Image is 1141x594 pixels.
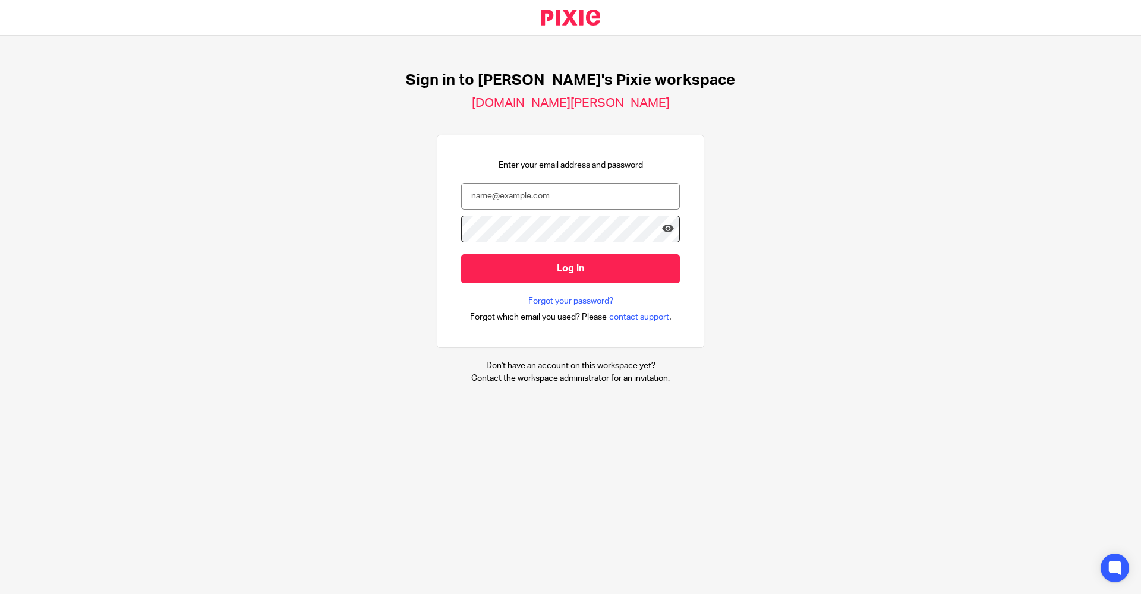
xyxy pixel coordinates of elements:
[470,310,672,324] div: .
[528,295,613,307] a: Forgot your password?
[471,360,670,372] p: Don't have an account on this workspace yet?
[472,96,670,111] h2: [DOMAIN_NAME][PERSON_NAME]
[471,372,670,384] p: Contact the workspace administrator for an invitation.
[461,183,680,210] input: name@example.com
[609,311,669,323] span: contact support
[461,254,680,283] input: Log in
[470,311,607,323] span: Forgot which email you used? Please
[499,159,643,171] p: Enter your email address and password
[406,71,735,90] h1: Sign in to [PERSON_NAME]'s Pixie workspace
